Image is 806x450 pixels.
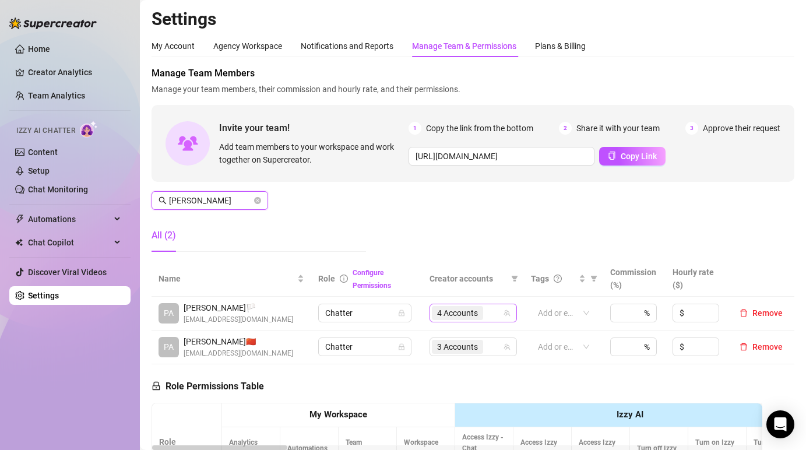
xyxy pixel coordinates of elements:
[621,152,657,161] span: Copy Link
[152,8,794,30] h2: Settings
[325,304,404,322] span: Chatter
[409,122,421,135] span: 1
[159,272,295,285] span: Name
[159,196,167,205] span: search
[340,275,348,283] span: info-circle
[152,381,161,391] span: lock
[152,66,794,80] span: Manage Team Members
[603,261,666,297] th: Commission (%)
[608,152,616,160] span: copy
[325,338,404,356] span: Chatter
[28,185,88,194] a: Chat Monitoring
[28,268,107,277] a: Discover Viral Videos
[152,83,794,96] span: Manage your team members, their commission and hourly rate, and their permissions.
[432,306,483,320] span: 4 Accounts
[740,343,748,351] span: delete
[437,340,478,353] span: 3 Accounts
[28,291,59,300] a: Settings
[28,44,50,54] a: Home
[412,40,516,52] div: Manage Team & Permissions
[588,270,600,287] span: filter
[28,210,111,228] span: Automations
[184,348,293,359] span: [EMAIL_ADDRESS][DOMAIN_NAME]
[504,310,511,317] span: team
[309,409,367,420] strong: My Workspace
[219,121,409,135] span: Invite your team!
[752,308,783,318] span: Remove
[599,147,666,166] button: Copy Link
[28,147,58,157] a: Content
[535,40,586,52] div: Plans & Billing
[15,215,24,224] span: thunderbolt
[213,40,282,52] div: Agency Workspace
[301,40,393,52] div: Notifications and Reports
[398,343,405,350] span: lock
[184,335,293,348] span: [PERSON_NAME] 🇨🇳
[80,121,98,138] img: AI Chatter
[576,122,660,135] span: Share it with your team
[28,91,85,100] a: Team Analytics
[152,379,264,393] h5: Role Permissions Table
[152,261,311,297] th: Name
[430,272,506,285] span: Creator accounts
[735,340,787,354] button: Remove
[554,275,562,283] span: question-circle
[353,269,391,290] a: Configure Permissions
[426,122,533,135] span: Copy the link from the bottom
[511,275,518,282] span: filter
[617,409,643,420] strong: Izzy AI
[432,340,483,354] span: 3 Accounts
[437,307,478,319] span: 4 Accounts
[169,194,252,207] input: Search members
[590,275,597,282] span: filter
[398,310,405,317] span: lock
[219,140,404,166] span: Add team members to your workspace and work together on Supercreator.
[752,342,783,351] span: Remove
[28,233,111,252] span: Chat Copilot
[16,125,75,136] span: Izzy AI Chatter
[15,238,23,247] img: Chat Copilot
[766,410,794,438] div: Open Intercom Messenger
[666,261,728,297] th: Hourly rate ($)
[740,309,748,317] span: delete
[28,63,121,82] a: Creator Analytics
[254,197,261,204] button: close-circle
[184,301,293,314] span: [PERSON_NAME] 🏳️
[152,40,195,52] div: My Account
[559,122,572,135] span: 2
[318,274,335,283] span: Role
[28,166,50,175] a: Setup
[9,17,97,29] img: logo-BBDzfeDw.svg
[703,122,780,135] span: Approve their request
[164,340,174,353] span: PA
[509,270,520,287] span: filter
[504,343,511,350] span: team
[164,307,174,319] span: PA
[531,272,549,285] span: Tags
[184,314,293,325] span: [EMAIL_ADDRESS][DOMAIN_NAME]
[152,228,176,242] div: All (2)
[735,306,787,320] button: Remove
[685,122,698,135] span: 3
